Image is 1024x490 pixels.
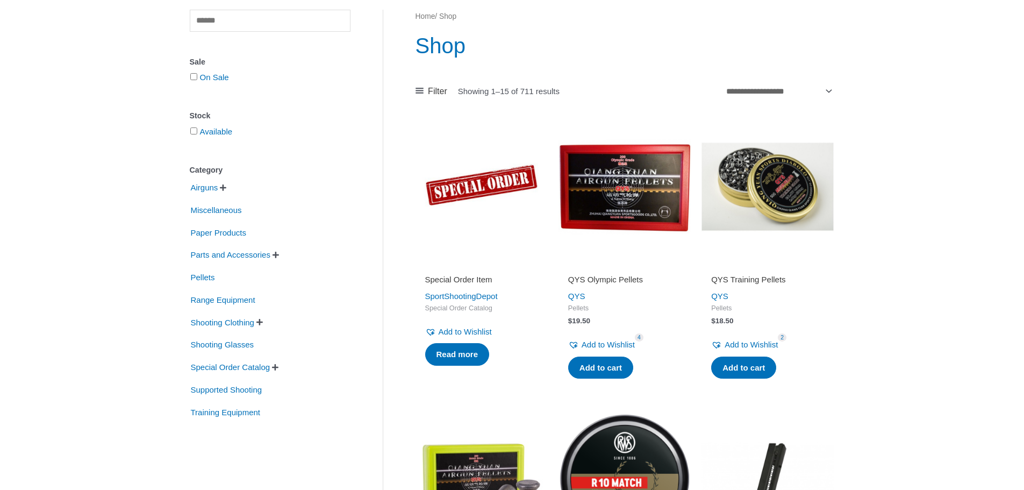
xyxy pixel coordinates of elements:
span: Filter [428,83,447,100]
a: SportShootingDepot [425,292,498,301]
a: QYS [568,292,585,301]
input: On Sale [190,73,197,80]
img: QYS Training Pellets [701,120,834,253]
a: Paper Products [190,227,247,236]
h1: Shop [416,31,834,61]
a: QYS Olympic Pellets [568,274,681,289]
div: Stock [190,108,350,124]
a: Home [416,12,435,20]
a: Miscellaneous [190,205,243,214]
span:  [273,251,279,259]
span: Miscellaneous [190,201,243,219]
div: Sale [190,54,350,70]
span: Special Order Catalog [190,358,271,377]
span: Add to Wishlist [725,340,778,349]
img: QYS Olympic Pellets [558,120,691,253]
span:  [256,318,263,326]
span: Shooting Glasses [190,336,255,354]
a: QYS Training Pellets [711,274,824,289]
h2: Special Order Item [425,274,538,285]
iframe: Customer reviews powered by Trustpilot [425,259,538,272]
a: Add to Wishlist [711,337,778,352]
span: Add to Wishlist [439,327,492,336]
a: Add to cart: “QYS Olympic Pellets” [568,357,633,379]
span: Pellets [190,268,216,287]
span: Airguns [190,179,219,197]
a: Add to Wishlist [425,324,492,339]
span:  [272,364,278,371]
span: Paper Products [190,224,247,242]
span: 2 [778,333,786,342]
iframe: Customer reviews powered by Trustpilot [568,259,681,272]
h2: QYS Training Pellets [711,274,824,285]
span:  [220,184,226,191]
a: Special Order Catalog [190,362,271,371]
span: Supported Shooting [190,381,263,399]
a: On Sale [200,73,229,82]
a: Available [200,127,233,136]
a: Parts and Accessories [190,250,271,259]
span: Pellets [568,304,681,313]
iframe: Customer reviews powered by Trustpilot [711,259,824,272]
a: QYS [711,292,728,301]
span: Training Equipment [190,403,262,422]
nav: Breadcrumb [416,10,834,24]
select: Shop order [722,82,834,100]
img: Special Order Item [416,120,548,253]
a: Add to Wishlist [568,337,635,352]
span: $ [568,317,572,325]
a: Read more about “Special Order Item” [425,343,490,366]
span: Parts and Accessories [190,246,271,264]
h2: QYS Olympic Pellets [568,274,681,285]
a: Pellets [190,272,216,281]
span: Range Equipment [190,291,256,309]
span: 4 [635,333,643,342]
a: Supported Shooting [190,385,263,394]
bdi: 18.50 [711,317,733,325]
a: Shooting Glasses [190,339,255,349]
input: Available [190,127,197,134]
a: Range Equipment [190,295,256,304]
a: Special Order Item [425,274,538,289]
a: Filter [416,83,447,100]
a: Shooting Clothing [190,317,255,326]
a: Add to cart: “QYS Training Pellets” [711,357,776,379]
bdi: 19.50 [568,317,590,325]
span: Pellets [711,304,824,313]
p: Showing 1–15 of 711 results [458,87,560,95]
a: Airguns [190,182,219,191]
a: Training Equipment [190,407,262,416]
div: Category [190,162,350,178]
span: Shooting Clothing [190,314,255,332]
span: Special Order Catalog [425,304,538,313]
span: $ [711,317,715,325]
span: Add to Wishlist [582,340,635,349]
